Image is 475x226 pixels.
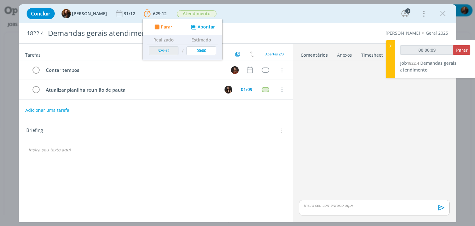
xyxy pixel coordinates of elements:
[407,60,419,66] span: 1822.4
[43,86,219,94] div: Atualizar planilha reunião de pauta
[26,127,43,135] span: Briefing
[224,85,233,94] button: I
[180,45,185,58] td: /
[19,4,456,222] div: dialog
[265,52,284,56] span: Abertas 2/3
[231,66,239,74] img: M
[386,30,420,36] a: [PERSON_NAME]
[124,11,136,16] div: 31/12
[405,8,410,14] div: 3
[337,52,352,58] div: Anexos
[190,24,215,30] button: Apontar
[25,105,70,116] button: Adicionar uma tarefa
[153,11,167,16] span: 629:12
[31,11,50,16] span: Concluir
[400,60,456,73] a: Job1822.4Demandas gerais atendimento
[43,66,225,74] div: Contar tempos
[45,26,270,41] div: Demandas gerais atendimento
[142,19,223,60] ul: 629:12
[361,49,383,58] a: Timesheet
[185,35,218,45] th: Estimado
[225,86,232,93] img: I
[300,49,328,58] a: Comentários
[62,9,107,18] button: T[PERSON_NAME]
[426,30,448,36] a: Geral 2025
[72,11,107,16] span: [PERSON_NAME]
[400,9,410,19] button: 3
[62,9,71,18] img: T
[456,47,468,53] span: Parar
[27,8,55,19] button: Concluir
[25,50,41,58] span: Tarefas
[27,30,44,37] span: 1822.4
[241,87,252,92] div: 01/09
[161,25,172,29] span: Parar
[177,10,217,18] button: Atendimento
[147,35,180,45] th: Realizado
[177,10,216,17] span: Atendimento
[400,60,456,73] span: Demandas gerais atendimento
[250,51,254,57] img: arrow-down-up.svg
[153,24,173,30] button: Parar
[230,65,240,75] button: M
[142,9,168,19] button: 629:12
[453,45,470,55] button: Parar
